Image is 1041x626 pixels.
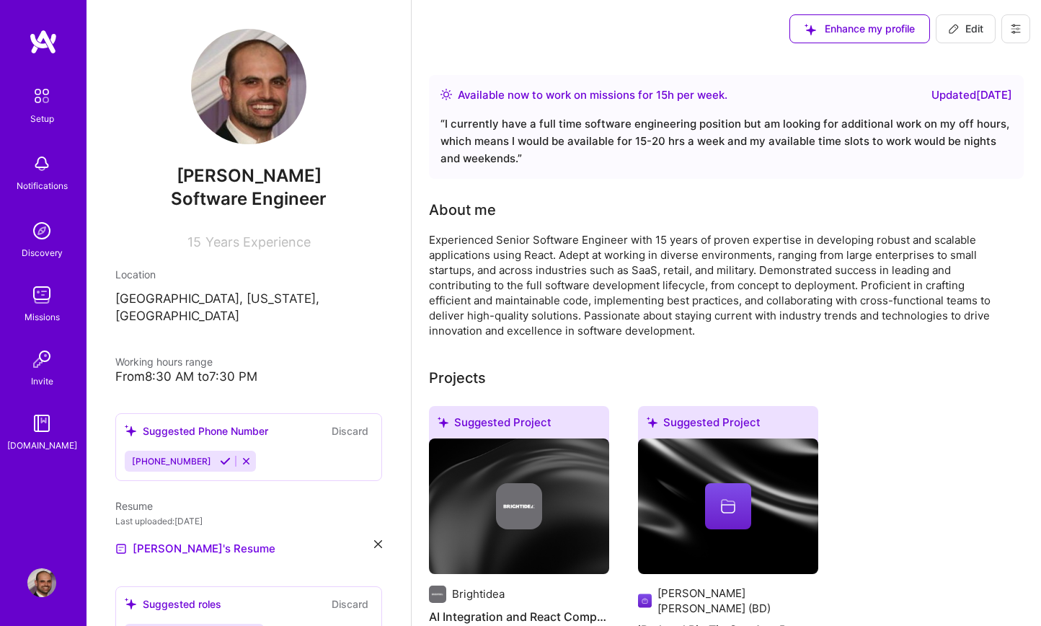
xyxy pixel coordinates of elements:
[638,592,652,609] img: Company logo
[187,234,201,250] span: 15
[27,81,57,111] img: setup
[125,596,221,612] div: Suggested roles
[647,417,657,428] i: icon SuggestedTeams
[452,586,505,601] div: Brightidea
[115,267,382,282] div: Location
[171,188,327,209] span: Software Engineer
[948,22,983,36] span: Edit
[125,423,268,438] div: Suggested Phone Number
[656,88,668,102] span: 15
[115,291,382,325] p: [GEOGRAPHIC_DATA], [US_STATE], [GEOGRAPHIC_DATA]
[241,456,252,467] i: Reject
[429,367,486,389] div: Projects
[115,165,382,187] span: [PERSON_NAME]
[429,232,1006,338] div: Experienced Senior Software Engineer with 15 years of proven expertise in developing robust and s...
[115,543,127,555] img: Resume
[27,568,56,597] img: User Avatar
[115,513,382,529] div: Last uploaded: [DATE]
[115,369,382,384] div: From 8:30 AM to 7:30 PM
[429,607,609,626] h4: AI Integration and React Component Development
[931,87,1012,104] div: Updated [DATE]
[429,406,609,444] div: Suggested Project
[30,111,54,126] div: Setup
[440,115,1012,167] div: “ I currently have a full time software engineering position but am looking for additional work o...
[125,425,137,437] i: icon SuggestedTeams
[27,149,56,178] img: bell
[29,29,58,55] img: logo
[327,596,373,612] button: Discard
[496,483,542,529] img: Company logo
[440,89,452,100] img: Availability
[458,87,727,104] div: Available now to work on missions for h per week .
[205,234,311,250] span: Years Experience
[638,438,818,574] img: cover
[936,14,996,43] button: Edit
[27,216,56,245] img: discovery
[25,309,60,325] div: Missions
[115,500,153,512] span: Resume
[429,199,496,221] div: About me
[27,409,56,438] img: guide book
[429,586,446,603] img: Company logo
[327,423,373,439] button: Discard
[115,540,275,557] a: [PERSON_NAME]'s Resume
[657,586,818,616] div: [PERSON_NAME] [PERSON_NAME] (BD)
[27,281,56,309] img: teamwork
[24,568,60,597] a: User Avatar
[438,417,448,428] i: icon SuggestedTeams
[27,345,56,374] img: Invite
[191,29,306,144] img: User Avatar
[22,245,63,260] div: Discovery
[429,438,609,574] img: cover
[132,456,211,467] span: [PHONE_NUMBER]
[7,438,77,453] div: [DOMAIN_NAME]
[220,456,231,467] i: Accept
[638,406,818,444] div: Suggested Project
[115,356,213,368] span: Working hours range
[125,598,137,610] i: icon SuggestedTeams
[31,374,53,389] div: Invite
[17,178,68,193] div: Notifications
[374,540,382,548] i: icon Close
